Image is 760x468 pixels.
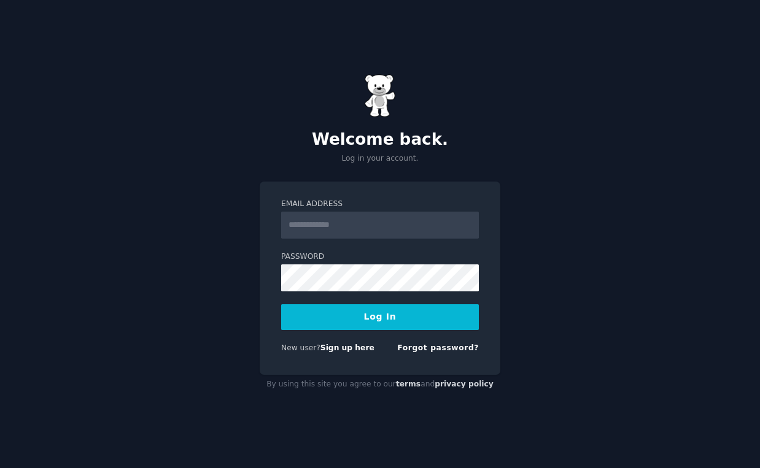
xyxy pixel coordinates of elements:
p: Log in your account. [260,153,500,164]
h2: Welcome back. [260,130,500,150]
a: Forgot password? [397,343,479,352]
a: terms [396,380,421,388]
label: Password [281,251,479,263]
a: Sign up here [320,343,374,352]
img: Gummy Bear [365,74,395,117]
div: By using this site you agree to our and [260,375,500,394]
a: privacy policy [435,380,494,388]
span: New user? [281,343,320,352]
label: Email Address [281,199,479,210]
button: Log In [281,304,479,330]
